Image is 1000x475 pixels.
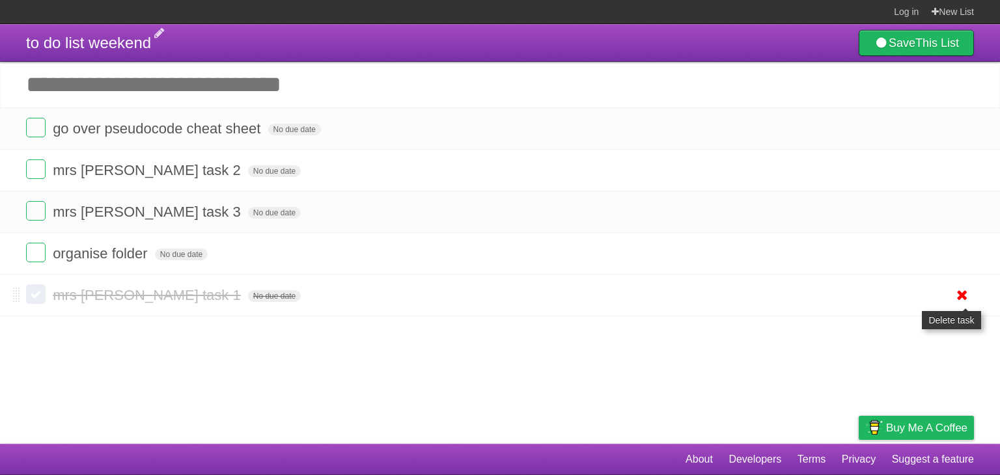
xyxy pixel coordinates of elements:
[248,165,301,177] span: No due date
[892,447,974,472] a: Suggest a feature
[26,243,46,262] label: Done
[842,447,876,472] a: Privacy
[859,416,974,440] a: Buy me a coffee
[53,245,151,262] span: organise folder
[53,287,244,303] span: mrs [PERSON_NAME] task 1
[53,162,244,178] span: mrs [PERSON_NAME] task 2
[53,204,244,220] span: mrs [PERSON_NAME] task 3
[268,124,321,135] span: No due date
[155,249,208,260] span: No due date
[26,201,46,221] label: Done
[865,416,883,439] img: Buy me a coffee
[729,447,781,472] a: Developers
[915,36,959,49] b: This List
[248,290,301,302] span: No due date
[26,118,46,137] label: Done
[248,207,301,219] span: No due date
[798,447,826,472] a: Terms
[859,30,974,56] a: SaveThis List
[26,34,151,51] span: to do list weekend
[26,284,46,304] label: Done
[26,159,46,179] label: Done
[686,447,713,472] a: About
[53,120,264,137] span: go over pseudocode cheat sheet
[886,416,967,439] span: Buy me a coffee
